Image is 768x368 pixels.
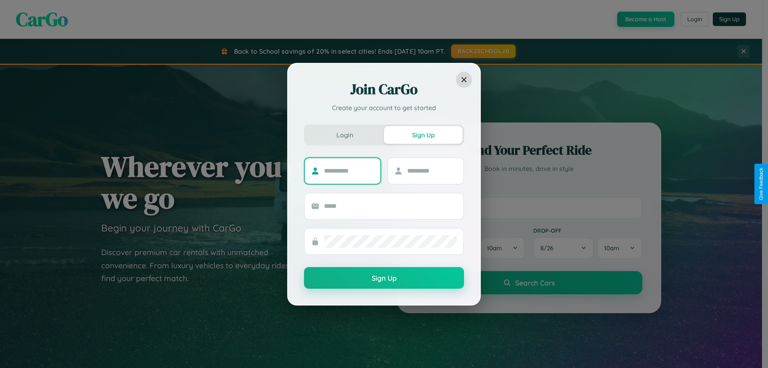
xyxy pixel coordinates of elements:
[758,168,764,200] div: Give Feedback
[304,103,464,113] p: Create your account to get started
[306,126,384,144] button: Login
[304,267,464,289] button: Sign Up
[384,126,462,144] button: Sign Up
[304,80,464,99] h2: Join CarGo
